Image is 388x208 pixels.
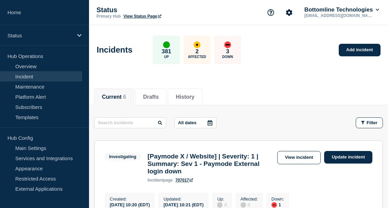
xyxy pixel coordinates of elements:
p: Primary Hub [96,14,121,19]
button: Support [264,5,278,20]
p: page [147,178,173,183]
span: 6 [123,94,126,100]
a: Add incident [339,44,381,56]
div: [DATE] 10:21 (EDT) [163,202,204,207]
p: 3 [226,48,229,55]
p: Down [222,55,233,59]
div: 0 [241,202,258,208]
div: down [224,41,231,48]
div: disabled [241,202,246,208]
button: Drafts [143,94,159,100]
p: Affected : [241,196,258,202]
p: Status [96,6,232,14]
p: 381 [162,48,171,55]
p: Created : [110,196,150,202]
input: Search incidents [94,117,166,128]
h3: [Paymode X / Website] | Severity: 1 | Summary: Sev 1 - Paymode External login down [147,153,274,175]
div: disabled [217,202,223,208]
button: Filter [356,117,383,128]
p: Up [164,55,169,59]
p: Affected [188,55,206,59]
p: Down : [271,196,284,202]
p: All dates [178,120,196,125]
p: 2 [195,48,198,55]
p: [EMAIL_ADDRESS][DOMAIN_NAME] [303,13,374,18]
h1: Incidents [97,45,133,55]
span: incident [147,178,163,183]
span: Filter [367,120,377,125]
a: View incident [277,151,321,164]
div: up [163,41,170,48]
a: Update incident [324,151,372,164]
a: 707017 [175,178,193,183]
div: affected [194,41,200,48]
div: down [271,202,277,208]
div: 0 [217,202,227,208]
button: Account settings [282,5,296,20]
button: History [176,94,194,100]
button: Current 6 [102,94,126,100]
p: Up : [217,196,227,202]
div: [DATE] 10:20 (EDT) [110,202,150,207]
button: All dates [174,117,216,128]
p: Updated : [163,196,204,202]
a: View Status Page [123,14,161,19]
button: Bottomline Technologies [303,6,381,13]
p: Status [7,33,73,38]
span: Investigating [105,153,141,160]
div: 1 [271,202,284,208]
